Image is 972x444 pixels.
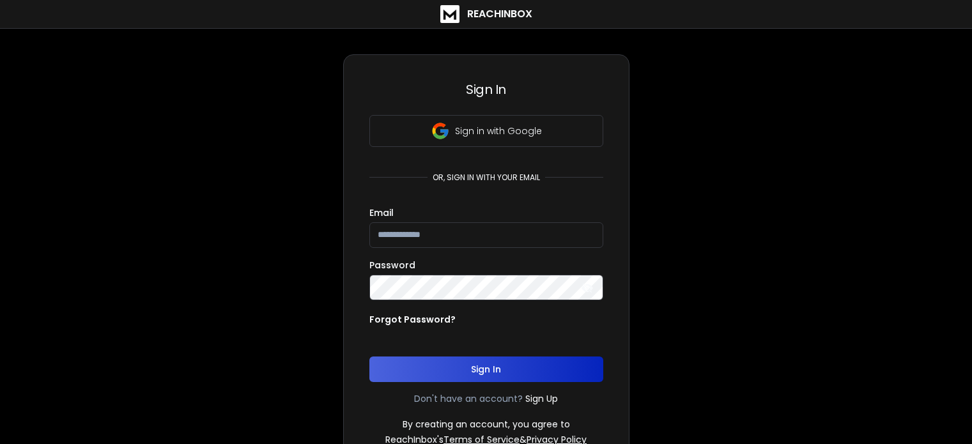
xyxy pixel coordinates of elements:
h1: ReachInbox [467,6,532,22]
button: Sign In [369,356,603,382]
a: Sign Up [525,392,558,405]
button: Sign in with Google [369,115,603,147]
p: Forgot Password? [369,313,456,326]
h3: Sign In [369,80,603,98]
label: Email [369,208,394,217]
img: logo [440,5,459,23]
p: Don't have an account? [414,392,523,405]
p: By creating an account, you agree to [403,418,570,431]
p: or, sign in with your email [428,172,545,183]
p: Sign in with Google [455,125,542,137]
a: ReachInbox [440,5,532,23]
label: Password [369,261,415,270]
